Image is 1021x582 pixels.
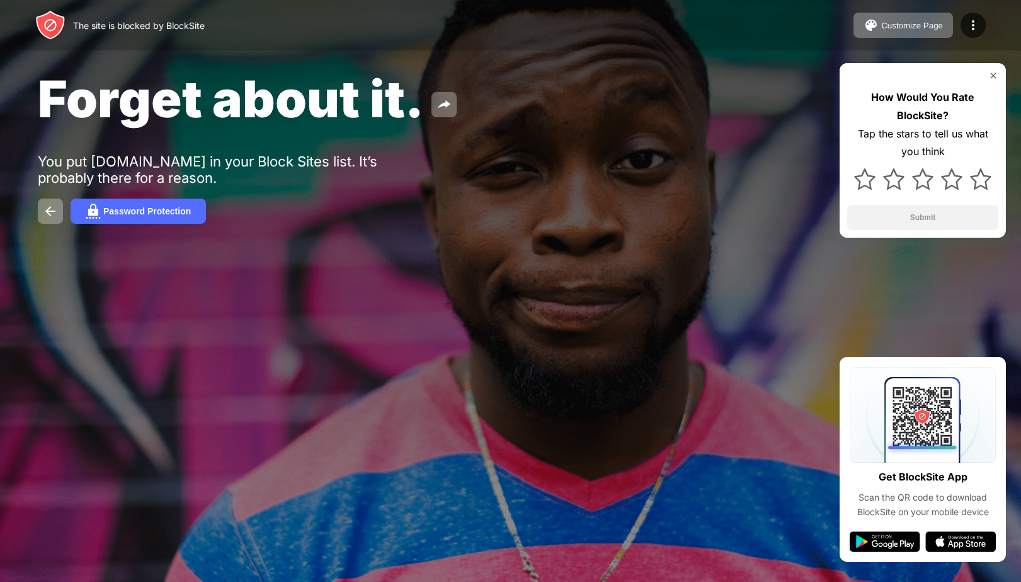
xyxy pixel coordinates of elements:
[881,21,943,30] div: Customize Page
[103,206,191,216] div: Password Protection
[850,367,996,463] img: qrcode.svg
[988,71,998,81] img: rate-us-close.svg
[847,205,998,230] button: Submit
[847,88,998,125] div: How Would You Rate BlockSite?
[854,168,876,190] img: star.svg
[35,10,66,40] img: header-logo.svg
[883,168,904,190] img: star.svg
[925,532,996,552] img: app-store.svg
[966,18,981,33] img: menu-icon.svg
[86,204,101,219] img: password.svg
[941,168,962,190] img: star.svg
[864,18,879,33] img: pallet.svg
[436,97,452,112] img: share.svg
[38,68,424,129] span: Forget about it.
[850,532,920,552] img: google-play.svg
[847,125,998,161] div: Tap the stars to tell us what you think
[38,153,427,186] div: You put [DOMAIN_NAME] in your Block Sites list. It’s probably there for a reason.
[853,13,953,38] button: Customize Page
[850,491,996,519] div: Scan the QR code to download BlockSite on your mobile device
[879,468,967,486] div: Get BlockSite App
[970,168,991,190] img: star.svg
[73,20,205,31] div: The site is blocked by BlockSite
[912,168,933,190] img: star.svg
[43,204,58,219] img: back.svg
[71,199,206,224] button: Password Protection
